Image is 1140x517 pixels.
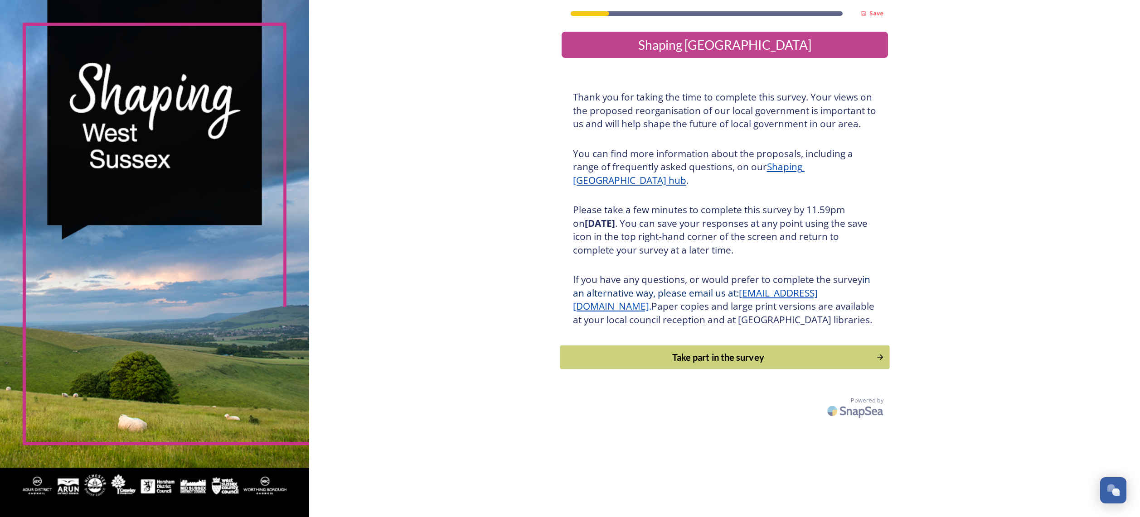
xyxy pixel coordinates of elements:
[565,350,871,364] div: Take part in the survey
[585,217,615,230] strong: [DATE]
[1100,477,1126,503] button: Open Chat
[573,147,877,187] h3: You can find more information about the proposals, including a range of frequently asked question...
[573,160,805,187] a: Shaping [GEOGRAPHIC_DATA] hub
[565,35,884,54] div: Shaping [GEOGRAPHIC_DATA]
[573,273,877,326] h3: If you have any questions, or would prefer to complete the survey Paper copies and large print ve...
[649,300,651,312] span: .
[573,203,877,257] h3: Please take a few minutes to complete this survey by 11.59pm on . You can save your responses at ...
[573,91,877,131] h3: Thank you for taking the time to complete this survey. Your views on the proposed reorganisation ...
[869,9,883,17] strong: Save
[560,345,889,369] button: Continue
[825,400,888,421] img: SnapSea Logo
[851,396,883,405] span: Powered by
[573,287,818,313] a: [EMAIL_ADDRESS][DOMAIN_NAME]
[573,273,873,299] span: in an alternative way, please email us at:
